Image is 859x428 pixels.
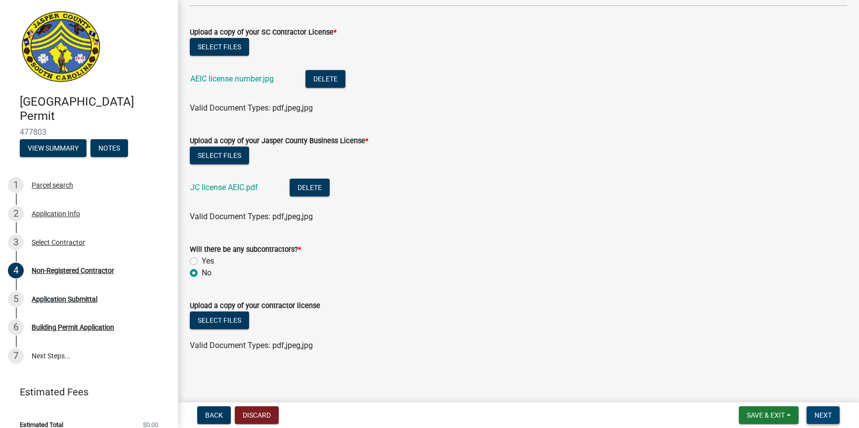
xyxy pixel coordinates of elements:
[190,138,368,145] label: Upload a copy of your Jasper County Business License
[8,348,24,364] div: 7
[205,411,223,419] span: Back
[807,406,840,424] button: Next
[143,422,158,428] span: $0.00
[739,406,799,424] button: Save & Exit
[190,38,249,56] button: Select files
[90,139,128,157] button: Notes
[32,296,97,303] div: Application Submittal
[8,319,24,335] div: 6
[32,239,85,246] div: Select Contractor
[202,267,212,279] label: No
[8,291,24,307] div: 5
[190,246,301,253] label: Will there be any subcontractors?
[20,95,170,123] h4: [GEOGRAPHIC_DATA] Permit
[20,127,158,137] span: 477803
[815,411,832,419] span: Next
[197,406,231,424] button: Back
[90,145,128,153] wm-modal-confirm: Notes
[190,183,258,192] a: JC license AEIC.pdf
[32,267,114,274] div: Non-Registered Contractor
[8,263,24,278] div: 4
[190,147,249,164] button: Select files
[8,206,24,222] div: 2
[190,29,337,36] label: Upload a copy of your SC Contractor License
[8,177,24,193] div: 1
[190,303,320,310] label: Upload a copy of your contractor license
[20,422,63,428] span: Estimated Total
[305,75,345,84] wm-modal-confirm: Delete Document
[190,74,274,83] a: AEIC license number.jpg
[202,255,214,267] label: Yes
[235,406,279,424] button: Discard
[190,212,313,221] span: Valid Document Types: pdf,jpeg,jpg
[20,145,86,153] wm-modal-confirm: Summary
[290,183,330,193] wm-modal-confirm: Delete Document
[8,234,24,250] div: 3
[20,10,102,84] img: Jasper County, South Carolina
[190,341,313,350] span: Valid Document Types: pdf,jpeg,jpg
[305,70,345,88] button: Delete
[32,210,80,217] div: Application Info
[747,411,785,419] span: Save & Exit
[190,103,313,113] span: Valid Document Types: pdf,jpeg,jpg
[190,311,249,329] button: Select files
[290,179,330,196] button: Delete
[8,382,162,402] a: Estimated Fees
[32,182,73,189] div: Parcel search
[32,324,114,331] div: Building Permit Application
[20,139,86,157] button: View Summary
